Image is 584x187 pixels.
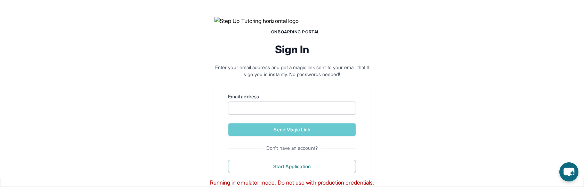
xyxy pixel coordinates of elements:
[559,162,578,181] button: chat-button
[214,17,370,25] img: Step Up Tutoring horizontal logo
[228,160,356,173] button: Start Application
[228,123,356,136] button: Send Magic Link
[228,93,356,100] label: Email address
[221,29,370,35] h1: Onboarding Portal
[263,145,321,152] span: Don't have an account?
[214,43,370,56] h2: Sign In
[214,64,370,78] p: Enter your email address and get a magic link sent to your email that'll sign you in instantly. N...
